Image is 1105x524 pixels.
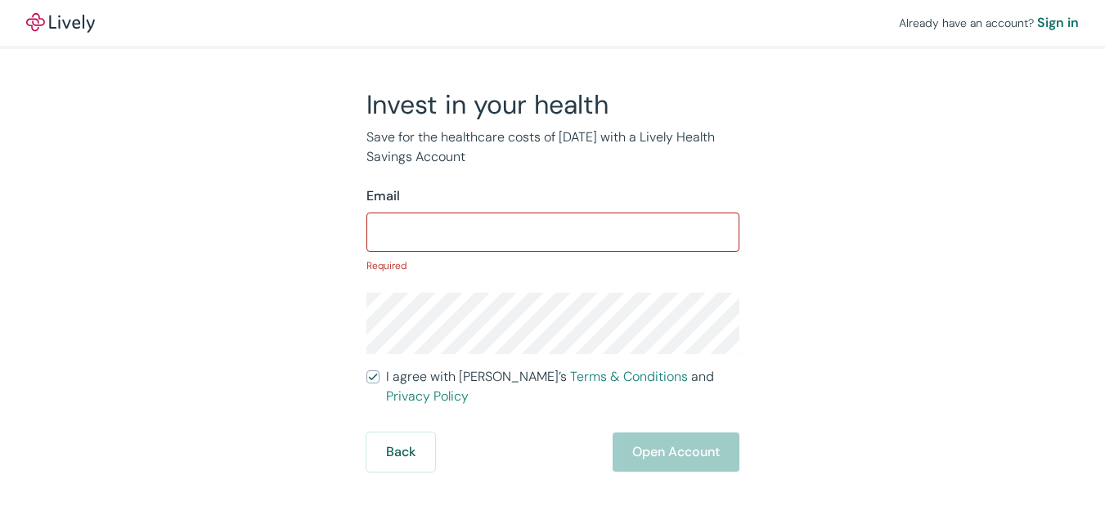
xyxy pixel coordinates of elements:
[570,368,688,385] a: Terms & Conditions
[366,128,739,167] p: Save for the healthcare costs of [DATE] with a Lively Health Savings Account
[26,13,95,33] img: Lively
[386,387,469,405] a: Privacy Policy
[26,13,95,33] a: LivelyLively
[366,432,435,472] button: Back
[386,367,739,406] span: I agree with [PERSON_NAME]’s and
[899,13,1079,33] div: Already have an account?
[1037,13,1079,33] a: Sign in
[366,88,739,121] h2: Invest in your health
[366,258,739,273] p: Required
[366,186,400,206] label: Email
